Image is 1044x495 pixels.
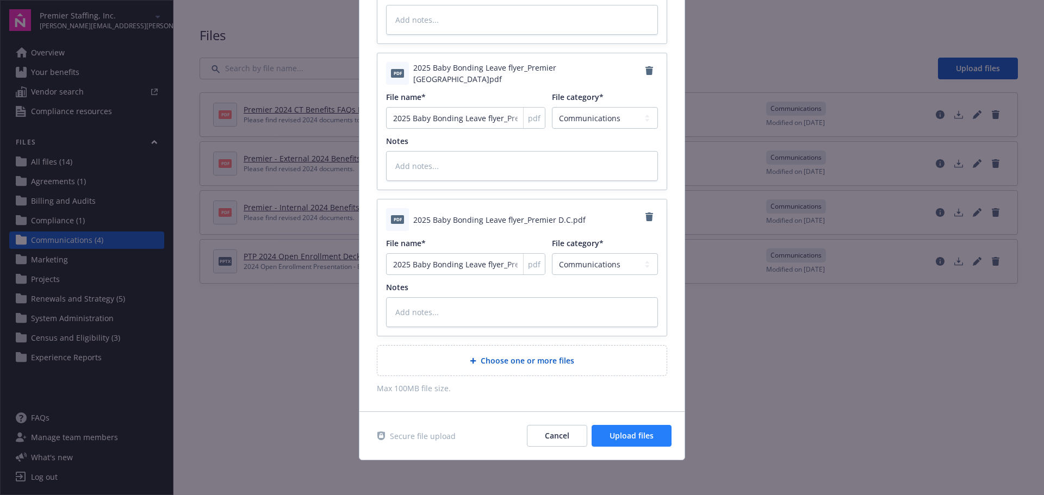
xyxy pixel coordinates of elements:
span: Choose one or more files [481,355,574,366]
span: pdf [528,259,540,270]
span: pdf [391,215,404,223]
span: File name* [386,238,426,248]
a: Remove [641,62,658,79]
input: Add file name... [386,253,545,275]
span: 2025 Baby Bonding Leave flyer_Premier [GEOGRAPHIC_DATA]pdf [413,62,641,85]
span: File category* [552,92,604,102]
span: Notes [386,136,408,146]
span: pdf [528,112,540,124]
span: Upload files [610,430,654,441]
span: Cancel [545,430,569,441]
span: pdf [391,69,404,77]
input: Add file name... [386,107,545,129]
div: Choose one or more files [377,345,667,376]
span: Notes [386,282,408,292]
button: Cancel [527,425,587,447]
a: Remove [641,208,658,225]
button: Upload files [592,425,672,447]
span: 2025 Baby Bonding Leave flyer_Premier D.C.pdf [413,214,586,225]
span: File category* [552,238,604,248]
span: Secure file upload [390,430,456,442]
span: File name* [386,92,426,102]
span: Max 100MB file size. [377,383,667,394]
